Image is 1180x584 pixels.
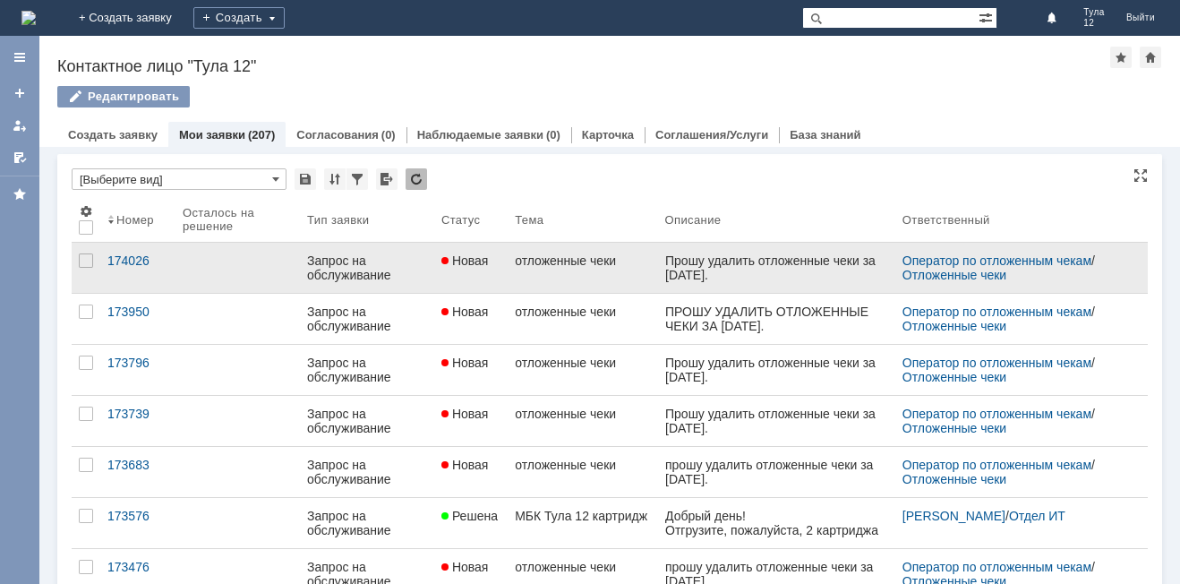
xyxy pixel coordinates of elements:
[902,253,1091,268] a: Оператор по отложенным чекам
[300,345,434,395] a: Запрос на обслуживание
[508,243,657,293] a: отложенные чеки
[515,458,650,472] div: отложенные чеки
[515,253,650,268] div: отложенные чеки
[68,128,158,142] a: Создать заявку
[434,197,508,243] th: Статус
[902,407,1091,421] a: Оператор по отложенным чекам
[406,168,427,190] div: Обновлять список
[1140,47,1161,68] div: Сделать домашней страницей
[434,396,508,446] a: Новая
[665,213,722,227] div: Описание
[376,168,398,190] div: Экспорт списка
[79,204,93,219] span: Настройки
[100,243,175,293] a: 174026
[100,447,175,497] a: 173683
[902,356,1126,384] div: /
[21,11,36,25] a: Перейти на домашнюю страницу
[193,7,285,29] div: Создать
[902,268,1006,282] a: Отложенные чеки
[515,407,650,421] div: отложенные чеки
[902,319,1006,333] a: Отложенные чеки
[307,305,427,333] div: Запрос на обслуживание
[902,458,1126,486] div: /
[107,458,168,472] div: 173683
[434,447,508,497] a: Новая
[183,206,278,233] div: Осталось на решение
[902,472,1006,486] a: Отложенные чеки
[300,396,434,446] a: Запрос на обслуживание
[434,243,508,293] a: Новая
[1083,7,1105,18] span: Тула
[295,168,316,190] div: Сохранить вид
[107,253,168,268] div: 174026
[441,253,489,268] span: Новая
[441,356,489,370] span: Новая
[902,458,1091,472] a: Оператор по отложенным чекам
[441,509,498,523] span: Решена
[179,128,245,142] a: Мои заявки
[1133,168,1148,183] div: На всю страницу
[307,253,427,282] div: Запрос на обслуживание
[902,370,1006,384] a: Отложенные чеки
[902,509,1005,523] a: [PERSON_NAME]
[902,253,1126,282] div: /
[441,560,489,574] span: Новая
[441,458,489,472] span: Новая
[5,111,34,140] a: Мои заявки
[107,356,168,370] div: 173796
[21,11,36,25] img: logo
[515,305,650,319] div: отложенные чеки
[248,128,275,142] div: (207)
[107,560,168,574] div: 173476
[546,128,560,142] div: (0)
[902,305,1091,319] a: Оператор по отложенным чекам
[107,509,168,523] div: 173576
[100,396,175,446] a: 173739
[434,345,508,395] a: Новая
[508,396,657,446] a: отложенные чеки
[582,128,634,142] a: Карточка
[902,356,1091,370] a: Оператор по отложенным чекам
[515,356,650,370] div: отложенные чеки
[902,560,1091,574] a: Оператор по отложенным чекам
[1009,509,1065,523] a: Отдел ИТ
[895,197,1133,243] th: Ответственный
[307,458,427,486] div: Запрос на обслуживание
[1110,47,1132,68] div: Добавить в избранное
[100,197,175,243] th: Номер
[508,294,657,344] a: отложенные чеки
[508,498,657,548] a: МБК Тула 12 картридж
[508,197,657,243] th: Тема
[381,128,396,142] div: (0)
[300,243,434,293] a: Запрос на обслуживание
[307,356,427,384] div: Запрос на обслуживание
[441,213,480,227] div: Статус
[902,213,990,227] div: Ответственный
[902,305,1126,333] div: /
[57,57,1110,75] div: Контактное лицо "Тула 12"
[307,407,427,435] div: Запрос на обслуживание
[434,294,508,344] a: Новая
[515,509,650,523] div: МБК Тула 12 картридж
[307,509,427,537] div: Запрос на обслуживание
[107,407,168,421] div: 173739
[300,447,434,497] a: Запрос на обслуживание
[655,128,768,142] a: Соглашения/Услуги
[508,447,657,497] a: отложенные чеки
[107,305,168,319] div: 173950
[175,197,300,243] th: Осталось на решение
[5,79,34,107] a: Создать заявку
[300,197,434,243] th: Тип заявки
[100,294,175,344] a: 173950
[790,128,860,142] a: База знаний
[100,498,175,548] a: 173576
[1083,18,1105,29] span: 12
[307,213,369,227] div: Тип заявки
[441,407,489,421] span: Новая
[300,498,434,548] a: Запрос на обслуживание
[300,294,434,344] a: Запрос на обслуживание
[434,498,508,548] a: Решена
[508,345,657,395] a: отложенные чеки
[296,128,379,142] a: Согласования
[441,305,489,319] span: Новая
